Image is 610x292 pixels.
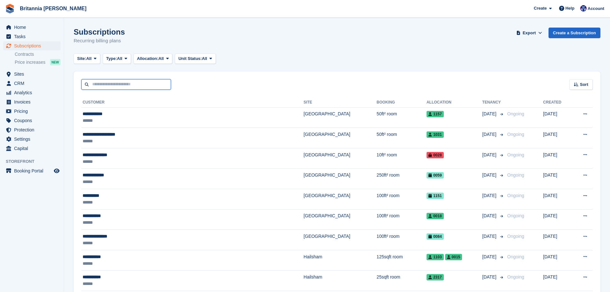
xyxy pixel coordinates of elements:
span: Ongoing [507,172,524,178]
span: Account [588,5,604,12]
span: [DATE] [482,152,498,158]
span: CRM [14,79,53,88]
td: [DATE] [543,230,572,250]
span: Booking Portal [14,166,53,175]
span: 1157 [427,111,444,117]
span: Capital [14,144,53,153]
th: Allocation [427,97,482,108]
td: [GEOGRAPHIC_DATA] [304,107,377,128]
button: Export [515,28,543,38]
span: [DATE] [482,254,498,260]
td: 50ft² room [377,128,427,148]
td: Hailsham [304,271,377,291]
h1: Subscriptions [74,28,125,36]
th: Site [304,97,377,108]
span: Pricing [14,107,53,116]
span: [DATE] [482,233,498,240]
span: Ongoing [507,254,524,259]
img: Becca Clark [580,5,587,12]
span: 1031 [427,131,444,138]
a: menu [3,79,61,88]
span: All [159,55,164,62]
td: 10ft² room [377,148,427,169]
th: Booking [377,97,427,108]
span: Site: [77,55,86,62]
span: 2317 [427,274,444,280]
td: [DATE] [543,128,572,148]
td: 100ft² room [377,230,427,250]
span: [DATE] [482,213,498,219]
a: Create a Subscription [549,28,600,38]
span: 0084 [427,233,444,240]
td: [DATE] [543,107,572,128]
td: 100ft² room [377,209,427,230]
a: menu [3,41,61,50]
span: Ongoing [507,111,524,116]
p: Recurring billing plans [74,37,125,45]
button: Site: All [74,54,100,64]
td: [GEOGRAPHIC_DATA] [304,169,377,189]
button: Allocation: All [134,54,173,64]
td: 25sqft room [377,271,427,291]
th: Tenancy [482,97,505,108]
a: menu [3,166,61,175]
span: 1151 [427,193,444,199]
span: 0028 [427,152,444,158]
span: Ongoing [507,274,524,279]
span: Allocation: [137,55,159,62]
a: menu [3,70,61,79]
a: Preview store [53,167,61,175]
button: Unit Status: All [175,54,216,64]
span: Analytics [14,88,53,97]
td: [GEOGRAPHIC_DATA] [304,148,377,169]
span: [DATE] [482,131,498,138]
span: Ongoing [507,213,524,218]
span: 0015 [445,254,462,260]
td: [DATE] [543,169,572,189]
td: [DATE] [543,250,572,271]
button: Type: All [103,54,131,64]
span: [DATE] [482,111,498,117]
span: Subscriptions [14,41,53,50]
span: 1103 [427,254,444,260]
th: Customer [81,97,304,108]
td: [DATE] [543,148,572,169]
span: Home [14,23,53,32]
span: Ongoing [507,193,524,198]
span: All [202,55,207,62]
span: All [86,55,92,62]
span: Ongoing [507,132,524,137]
a: menu [3,125,61,134]
td: [GEOGRAPHIC_DATA] [304,209,377,230]
a: Britannia [PERSON_NAME] [17,3,89,14]
a: menu [3,135,61,144]
a: Contracts [15,51,61,57]
span: Help [565,5,574,12]
span: 0059 [427,172,444,179]
span: Protection [14,125,53,134]
span: Coupons [14,116,53,125]
a: menu [3,88,61,97]
div: NEW [50,59,61,65]
a: Price increases NEW [15,59,61,66]
span: Sites [14,70,53,79]
span: Invoices [14,97,53,106]
td: [DATE] [543,189,572,210]
span: Sort [580,81,588,88]
span: Unit Status: [178,55,202,62]
span: Export [523,30,536,36]
td: [GEOGRAPHIC_DATA] [304,230,377,250]
span: All [117,55,122,62]
td: 125sqft room [377,250,427,271]
td: [GEOGRAPHIC_DATA] [304,128,377,148]
td: 50ft² room [377,107,427,128]
span: Ongoing [507,152,524,157]
span: [DATE] [482,274,498,280]
td: 250ft² room [377,169,427,189]
td: [GEOGRAPHIC_DATA] [304,189,377,210]
span: Tasks [14,32,53,41]
span: [DATE] [482,172,498,179]
span: Ongoing [507,234,524,239]
a: menu [3,116,61,125]
a: menu [3,144,61,153]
